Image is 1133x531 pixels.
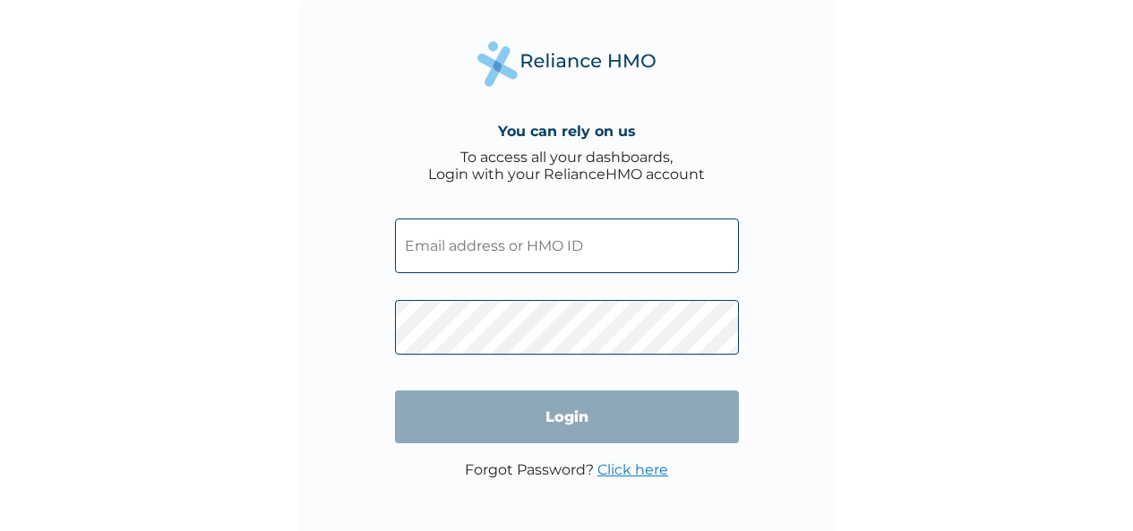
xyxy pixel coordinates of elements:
div: To access all your dashboards, Login with your RelianceHMO account [428,149,705,183]
h4: You can rely on us [498,123,636,140]
input: Email address or HMO ID [395,218,739,273]
img: Reliance Health's Logo [477,41,657,87]
input: Login [395,390,739,443]
a: Click here [597,461,668,478]
p: Forgot Password? [465,461,668,478]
